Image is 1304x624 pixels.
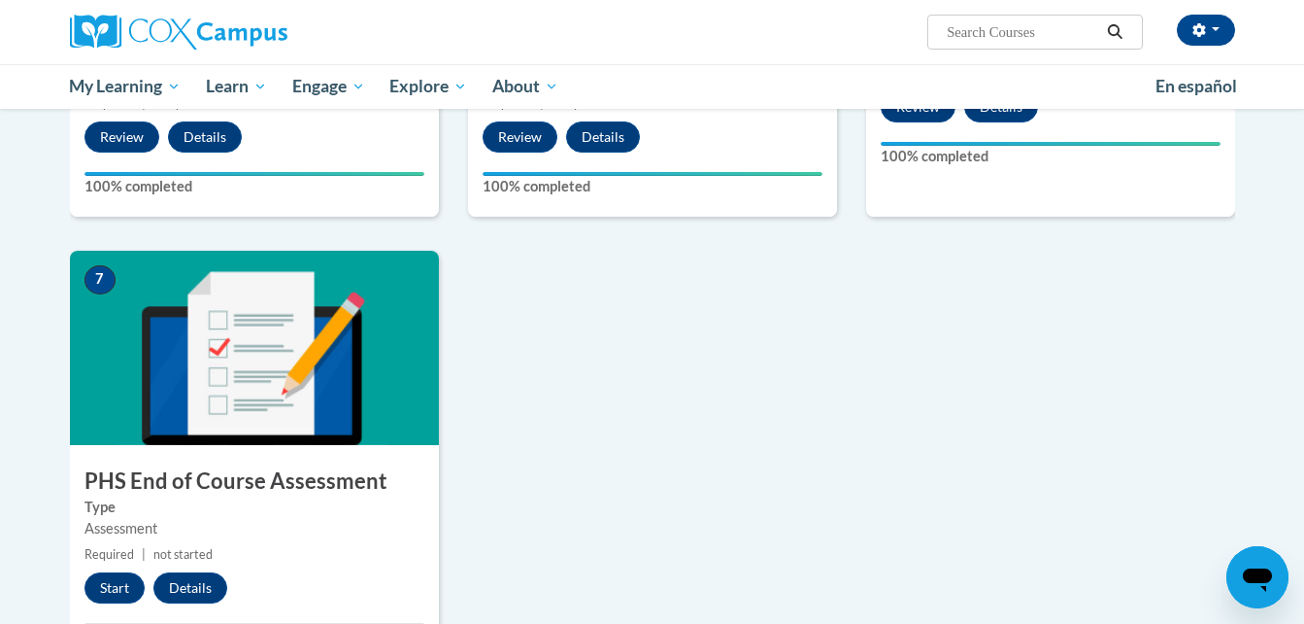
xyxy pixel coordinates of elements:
[945,20,1100,44] input: Search Courses
[483,96,532,111] span: Required
[1226,546,1288,608] iframe: Button to launch messaging window
[483,172,822,176] div: Your progress
[70,15,439,50] a: Cox Campus
[540,96,544,111] span: |
[84,547,134,562] span: Required
[142,547,146,562] span: |
[57,64,194,109] a: My Learning
[142,96,146,111] span: |
[84,121,159,153] button: Review
[153,547,213,562] span: not started
[84,497,424,518] label: Type
[1177,15,1235,46] button: Account Settings
[206,75,267,98] span: Learn
[492,75,558,98] span: About
[84,176,424,197] label: 100% completed
[153,96,211,111] span: completed
[70,251,439,445] img: Course Image
[84,265,116,295] span: 7
[881,142,1220,146] div: Your progress
[483,176,822,197] label: 100% completed
[193,64,280,109] a: Learn
[292,75,365,98] span: Engage
[168,121,242,153] button: Details
[70,15,287,50] img: Cox Campus
[84,172,424,176] div: Your progress
[566,121,640,153] button: Details
[70,467,439,497] h3: PHS End of Course Assessment
[280,64,378,109] a: Engage
[377,64,480,109] a: Explore
[483,121,557,153] button: Review
[1143,66,1250,107] a: En español
[153,572,227,604] button: Details
[1155,76,1237,96] span: En español
[69,75,181,98] span: My Learning
[41,64,1264,109] div: Main menu
[552,96,609,111] span: completed
[389,75,467,98] span: Explore
[480,64,571,109] a: About
[881,146,1220,167] label: 100% completed
[84,96,134,111] span: Required
[84,572,145,604] button: Start
[84,518,424,539] div: Assessment
[1100,20,1129,44] button: Search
